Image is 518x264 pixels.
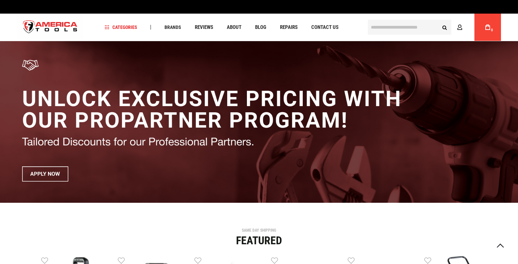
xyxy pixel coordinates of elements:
a: 0 [481,14,494,41]
a: store logo [17,15,83,40]
a: Repairs [277,23,301,32]
span: Categories [105,25,137,30]
span: Blog [255,25,266,30]
a: Reviews [192,23,216,32]
button: Search [438,21,451,34]
a: About [224,23,245,32]
a: Brands [161,23,184,32]
span: Contact Us [311,25,339,30]
div: Featured [16,235,503,246]
div: SAME DAY SHIPPING [16,228,503,232]
a: Contact Us [308,23,342,32]
a: Categories [101,23,140,32]
span: Reviews [195,25,213,30]
span: About [227,25,241,30]
span: Brands [164,25,181,30]
a: Blog [252,23,269,32]
img: America Tools [17,15,83,40]
span: Repairs [280,25,298,30]
span: 0 [491,28,493,32]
